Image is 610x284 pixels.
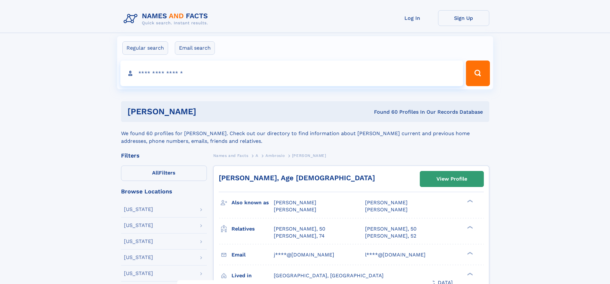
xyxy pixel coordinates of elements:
[219,174,375,182] a: [PERSON_NAME], Age [DEMOGRAPHIC_DATA]
[121,189,207,194] div: Browse Locations
[127,108,285,116] h1: [PERSON_NAME]
[387,10,438,26] a: Log In
[274,272,384,279] span: [GEOGRAPHIC_DATA], [GEOGRAPHIC_DATA]
[365,225,417,232] a: [PERSON_NAME], 50
[365,199,408,206] span: [PERSON_NAME]
[466,225,473,229] div: ❯
[274,225,325,232] a: [PERSON_NAME], 50
[175,41,215,55] label: Email search
[122,41,168,55] label: Regular search
[274,199,316,206] span: [PERSON_NAME]
[274,232,325,239] a: [PERSON_NAME], 74
[152,170,159,176] span: All
[466,272,473,276] div: ❯
[436,172,467,186] div: View Profile
[365,207,408,213] span: [PERSON_NAME]
[256,151,258,159] a: A
[265,151,285,159] a: Ambrosio
[120,61,463,86] input: search input
[232,270,274,281] h3: Lived in
[466,199,473,203] div: ❯
[232,249,274,260] h3: Email
[466,61,490,86] button: Search Button
[121,153,207,158] div: Filters
[124,271,153,276] div: [US_STATE]
[274,207,316,213] span: [PERSON_NAME]
[256,153,258,158] span: A
[124,223,153,228] div: [US_STATE]
[265,153,285,158] span: Ambrosio
[232,223,274,234] h3: Relatives
[121,166,207,181] label: Filters
[213,151,248,159] a: Names and Facts
[438,10,489,26] a: Sign Up
[121,122,489,145] div: We found 60 profiles for [PERSON_NAME]. Check out our directory to find information about [PERSON...
[365,232,416,239] a: [PERSON_NAME], 52
[121,10,213,28] img: Logo Names and Facts
[124,207,153,212] div: [US_STATE]
[466,251,473,255] div: ❯
[124,255,153,260] div: [US_STATE]
[420,171,484,187] a: View Profile
[124,239,153,244] div: [US_STATE]
[285,109,483,116] div: Found 60 Profiles In Our Records Database
[232,197,274,208] h3: Also known as
[292,153,326,158] span: [PERSON_NAME]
